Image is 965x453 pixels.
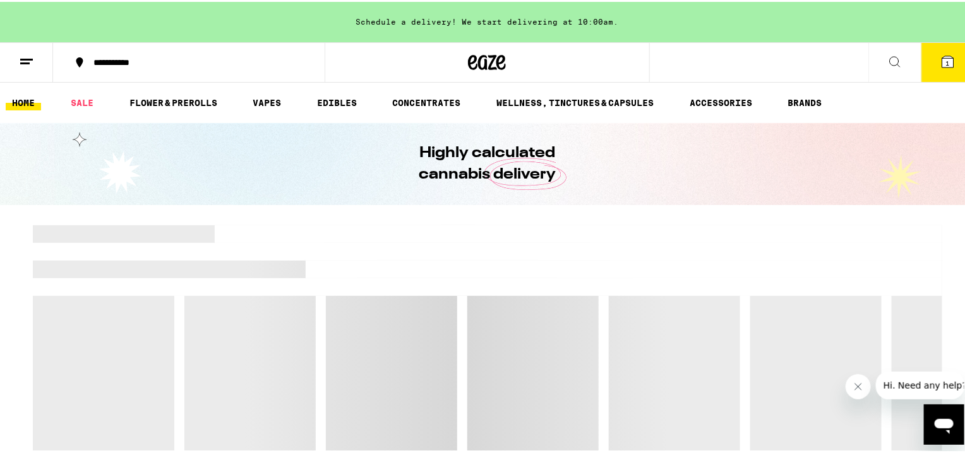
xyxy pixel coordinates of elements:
a: ACCESSORIES [683,93,758,109]
a: WELLNESS, TINCTURES & CAPSULES [490,93,660,109]
a: HOME [6,93,41,109]
a: VAPES [246,93,287,109]
a: BRANDS [782,93,829,109]
h1: Highly calculated cannabis delivery [383,141,592,184]
span: Hi. Need any help? [8,9,91,19]
a: SALE [64,93,100,109]
iframe: Message from company [876,370,964,397]
a: CONCENTRATES [387,93,467,109]
iframe: Close message [846,372,871,397]
a: EDIBLES [311,93,363,109]
span: 1 [946,57,950,65]
a: FLOWER & PREROLLS [123,93,224,109]
iframe: Button to launch messaging window [924,403,964,443]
